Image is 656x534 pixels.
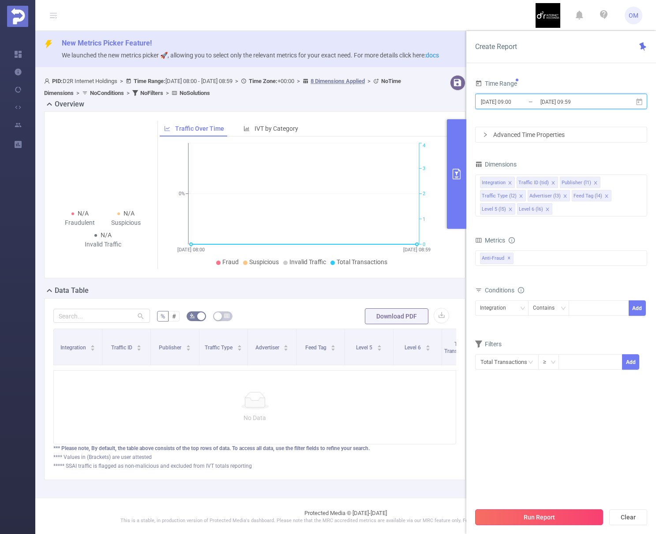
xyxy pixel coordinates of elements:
[244,125,250,132] i: icon: bar-chart
[117,78,126,84] span: >
[255,125,298,132] span: IVT by Category
[186,344,191,349] div: Sort
[508,207,513,212] i: icon: close
[249,258,279,265] span: Suspicious
[629,300,646,316] button: Add
[140,90,163,96] b: No Filters
[175,125,224,132] span: Traffic Over Time
[563,194,567,199] i: icon: close
[284,344,289,346] i: icon: caret-up
[179,191,185,197] tspan: 0%
[237,347,242,350] i: icon: caret-down
[101,231,112,239] span: N/A
[540,96,611,108] input: End date
[311,78,365,84] u: 8 Dimensions Applied
[508,181,512,186] i: icon: close
[163,90,172,96] span: >
[365,78,373,84] span: >
[629,7,638,24] span: OM
[186,344,191,346] i: icon: caret-up
[62,39,152,47] span: New Metrics Picker Feature!
[593,181,598,186] i: icon: close
[90,347,95,350] i: icon: caret-down
[137,347,142,350] i: icon: caret-down
[425,347,430,350] i: icon: caret-down
[74,90,82,96] span: >
[330,344,336,349] div: Sort
[7,6,28,27] img: Protected Media
[475,80,517,87] span: Time Range
[480,190,526,201] li: Traffic Type (l2)
[482,204,506,215] div: Level 5 (l5)
[423,216,425,222] tspan: 1
[90,344,95,349] div: Sort
[480,96,551,108] input: Start date
[562,177,591,189] div: Publisher (l1)
[61,413,449,423] p: No Data
[284,347,289,350] i: icon: caret-down
[480,253,514,264] span: Anti-Fraud
[551,181,555,186] i: icon: close
[485,287,524,294] span: Conditions
[482,190,517,202] div: Traffic Type (l2)
[551,360,556,366] i: icon: down
[572,190,611,201] li: Feed Tag (l4)
[289,258,326,265] span: Invalid Traffic
[480,203,515,215] li: Level 5 (l5)
[136,344,142,349] div: Sort
[134,78,165,84] b: Time Range:
[159,345,183,351] span: Publisher
[423,166,425,171] tspan: 3
[507,253,511,264] span: ✕
[53,462,456,470] div: ***** SSAI traffic is flagged as non-malicious and excluded from IVT totals reporting
[517,203,552,215] li: Level 6 (l6)
[305,345,328,351] span: Feed Tag
[57,517,634,525] p: This is a stable, in production version of Protected Media's dashboard. Please note that the MRC ...
[475,237,505,244] span: Metrics
[482,177,506,189] div: Integration
[483,132,488,137] i: icon: right
[423,143,425,149] tspan: 4
[78,210,89,217] span: N/A
[622,354,639,370] button: Add
[425,344,430,346] i: icon: caret-up
[237,344,242,349] div: Sort
[423,191,425,197] tspan: 2
[529,190,561,202] div: Advertiser (l3)
[365,308,428,324] button: Download PDF
[103,218,150,227] div: Suspicious
[426,52,439,59] a: docs
[405,345,422,351] span: Level 6
[255,345,281,351] span: Advertiser
[331,344,336,346] i: icon: caret-up
[55,285,89,296] h2: Data Table
[44,78,401,96] span: D2R Internet Holdings [DATE] 08:00 - [DATE] 08:59 +00:00
[519,194,523,199] i: icon: close
[177,247,205,253] tspan: [DATE] 08:00
[224,313,229,318] i: icon: table
[80,240,126,249] div: Invalid Traffic
[55,99,84,110] h2: Overview
[356,345,374,351] span: Level 5
[62,52,439,59] span: We launched the new metrics picker 🚀, allowing you to select only the relevant metrics for your e...
[475,42,517,51] span: Create Report
[205,345,234,351] span: Traffic Type
[57,218,103,227] div: Fraudulent
[186,347,191,350] i: icon: caret-down
[480,177,515,188] li: Integration
[543,355,552,369] div: ≥
[423,242,425,247] tspan: 0
[164,125,170,132] i: icon: line-chart
[53,453,456,461] div: **** Values in (Brackets) are user attested
[574,190,602,202] div: Feed Tag (l4)
[528,190,570,201] li: Advertiser (l3)
[222,258,239,265] span: Fraud
[190,313,195,318] i: icon: bg-colors
[609,509,647,525] button: Clear
[294,78,303,84] span: >
[124,210,135,217] span: N/A
[111,345,134,351] span: Traffic ID
[517,177,558,188] li: Traffic ID (tid)
[480,301,512,315] div: Integration
[232,78,241,84] span: >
